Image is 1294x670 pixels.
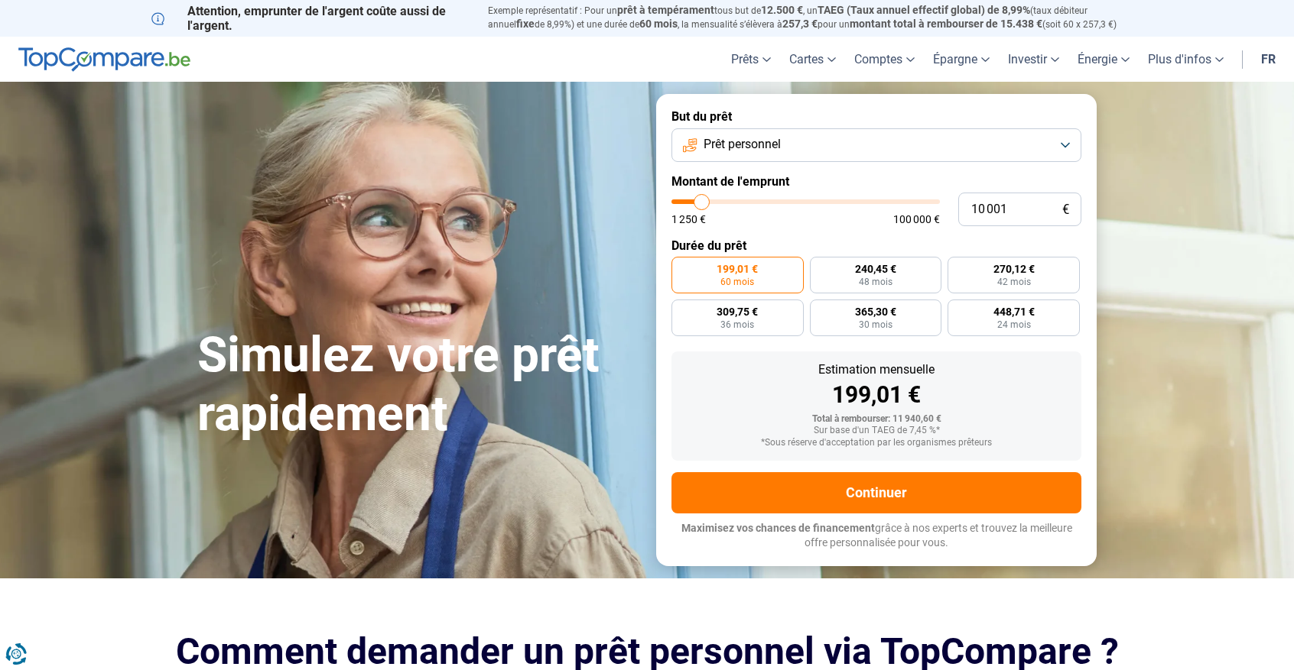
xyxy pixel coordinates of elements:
a: Énergie [1068,37,1139,82]
span: 12.500 € [761,4,803,16]
a: Prêts [722,37,780,82]
span: 270,12 € [993,264,1035,274]
div: *Sous réserve d'acceptation par les organismes prêteurs [684,438,1069,448]
div: Sur base d'un TAEG de 7,45 %* [684,426,1069,436]
button: Continuer [671,472,1081,513]
p: Exemple représentatif : Pour un tous but de , un (taux débiteur annuel de 8,99%) et une durée de ... [488,4,1143,31]
p: grâce à nos experts et trouvez la meilleure offre personnalisée pour vous. [671,521,1081,551]
label: But du prêt [671,109,1081,124]
button: Prêt personnel [671,128,1081,162]
label: Montant de l'emprunt [671,174,1081,189]
a: Investir [999,37,1068,82]
span: 1 250 € [671,214,706,225]
span: prêt à tempérament [617,4,714,16]
span: 365,30 € [855,306,896,317]
span: 24 mois [997,320,1031,329]
span: 257,3 € [782,18,818,30]
span: TAEG (Taux annuel effectif global) de 8,99% [818,4,1030,16]
span: 30 mois [859,320,892,329]
span: 42 mois [997,277,1031,286]
p: Attention, emprunter de l'argent coûte aussi de l'argent. [151,4,470,33]
span: 240,45 € [855,264,896,274]
span: € [1062,203,1069,216]
span: 36 mois [720,320,754,329]
span: 48 mois [859,277,892,286]
a: Comptes [845,37,924,82]
span: 199,01 € [717,264,758,274]
span: fixe [516,18,535,30]
span: montant total à rembourser de 15.438 € [850,18,1042,30]
span: 60 mois [720,277,754,286]
a: Plus d'infos [1139,37,1233,82]
span: 448,71 € [993,306,1035,317]
div: 199,01 € [684,384,1069,406]
span: 60 mois [639,18,678,30]
a: Épargne [924,37,999,82]
label: Durée du prêt [671,238,1081,253]
div: Estimation mensuelle [684,364,1069,376]
span: Maximisez vos chances de financement [681,522,875,534]
div: Total à rembourser: 11 940,60 € [684,414,1069,425]
a: Cartes [780,37,845,82]
h1: Simulez votre prêt rapidement [197,326,638,444]
span: 100 000 € [893,214,940,225]
span: Prêt personnel [704,136,781,153]
a: fr [1252,37,1285,82]
img: TopCompare [18,47,190,72]
span: 309,75 € [717,306,758,317]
